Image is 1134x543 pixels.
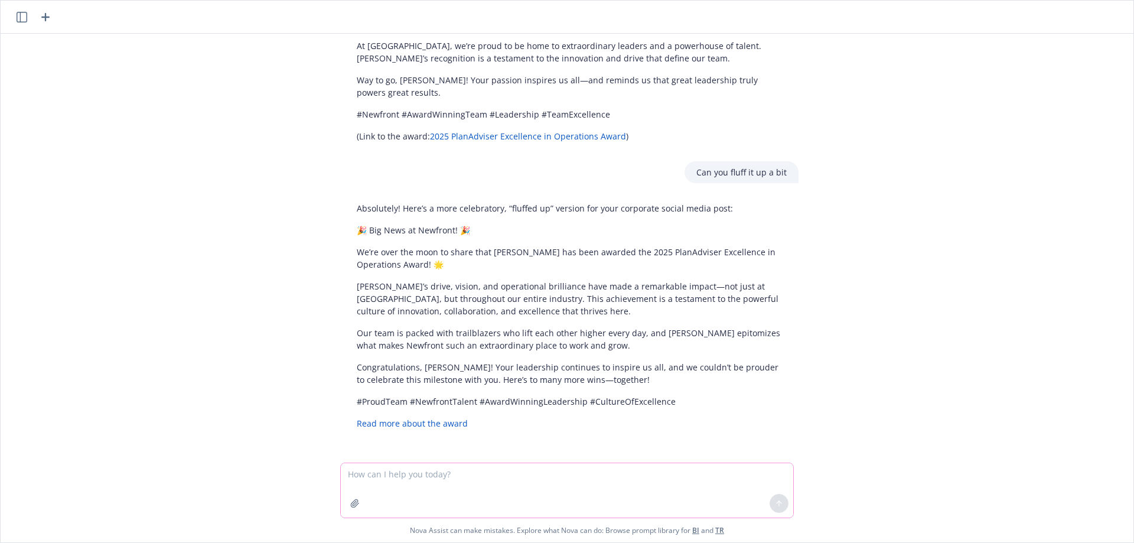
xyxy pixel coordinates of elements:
[692,525,699,535] a: BI
[357,395,787,408] p: #ProudTeam #NewfrontTalent #AwardWinningLeadership #CultureOfExcellence
[357,246,787,271] p: We’re over the moon to share that [PERSON_NAME] has been awarded the 2025 PlanAdviser Excellence ...
[696,166,787,178] p: Can you fluff it up a bit
[357,108,787,121] p: #Newfront #AwardWinningTeam #Leadership #TeamExcellence
[357,327,787,352] p: Our team is packed with trailblazers who lift each other higher every day, and [PERSON_NAME] epit...
[357,74,787,99] p: Way to go, [PERSON_NAME]! Your passion inspires us all—and reminds us that great leadership truly...
[715,525,724,535] a: TR
[357,40,787,64] p: At [GEOGRAPHIC_DATA], we’re proud to be home to extraordinary leaders and a powerhouse of talent....
[357,130,787,142] p: (Link to the award: )
[357,361,787,386] p: Congratulations, [PERSON_NAME]! Your leadership continues to inspire us all, and we couldn’t be p...
[357,418,468,429] a: Read more about the award
[357,202,787,214] p: Absolutely! Here’s a more celebratory, “fluffed up” version for your corporate social media post:
[410,518,724,542] span: Nova Assist can make mistakes. Explore what Nova can do: Browse prompt library for and
[357,224,787,236] p: 🎉 Big News at Newfront! 🎉
[357,280,787,317] p: [PERSON_NAME]’s drive, vision, and operational brilliance have made a remarkable impact—not just ...
[430,131,626,142] a: 2025 PlanAdviser Excellence in Operations Award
